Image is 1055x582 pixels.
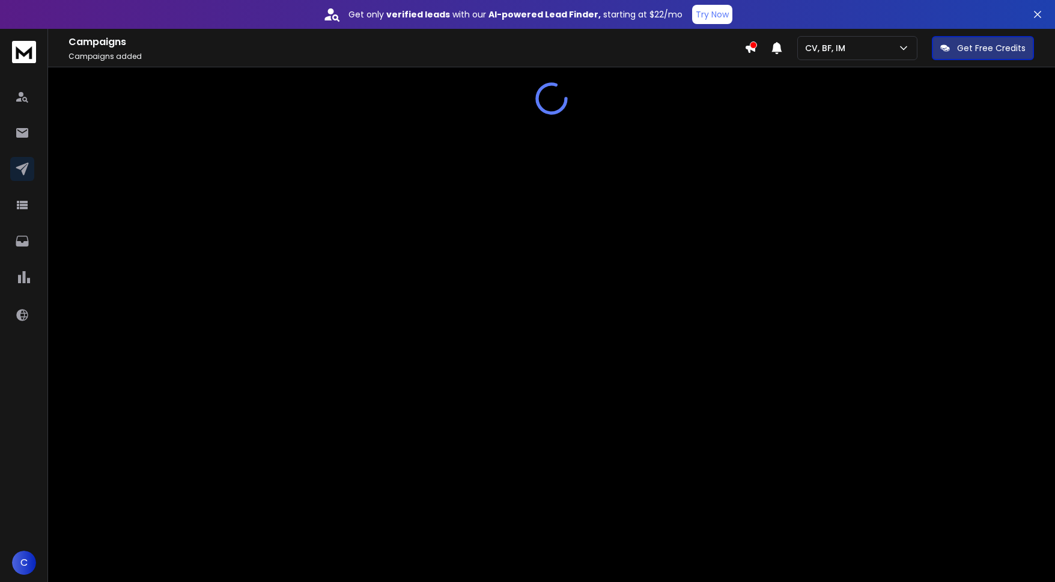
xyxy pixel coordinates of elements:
button: C [12,551,36,575]
p: Get Free Credits [957,42,1026,54]
button: Try Now [692,5,732,24]
img: logo [12,41,36,63]
button: Get Free Credits [932,36,1034,60]
h1: Campaigns [68,35,744,49]
p: Try Now [696,8,729,20]
p: Get only with our starting at $22/mo [348,8,683,20]
strong: AI-powered Lead Finder, [488,8,601,20]
p: CV, BF, IM [805,42,850,54]
strong: verified leads [386,8,450,20]
p: Campaigns added [68,52,744,61]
